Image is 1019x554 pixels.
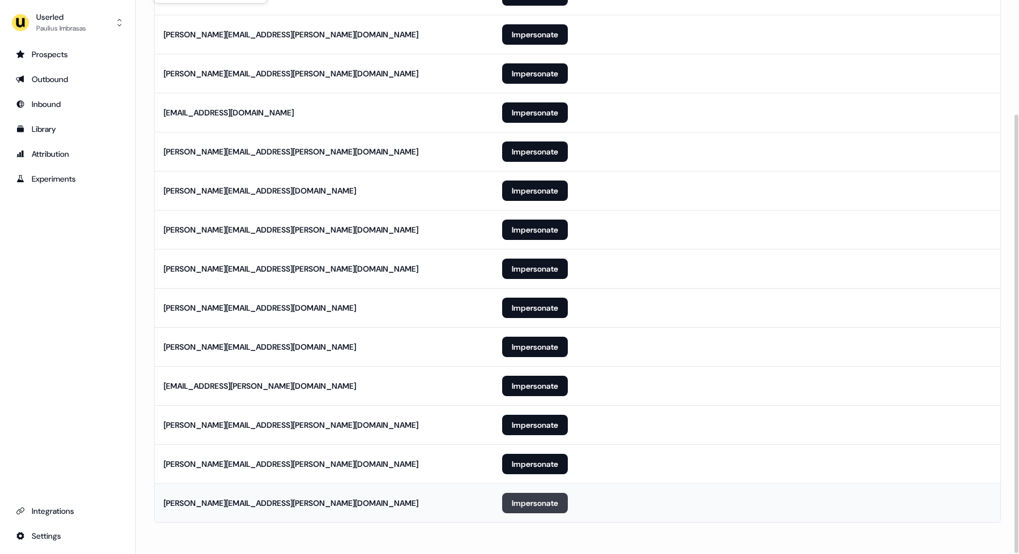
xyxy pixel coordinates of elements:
div: [PERSON_NAME][EMAIL_ADDRESS][DOMAIN_NAME] [164,185,356,196]
a: Go to outbound experience [9,70,126,88]
button: Impersonate [502,102,568,123]
div: Userled [36,11,86,23]
button: UserledPaulius Imbrasas [9,9,126,36]
button: Impersonate [502,24,568,45]
div: [PERSON_NAME][EMAIL_ADDRESS][PERSON_NAME][DOMAIN_NAME] [164,68,418,79]
div: Integrations [16,505,119,517]
button: Impersonate [502,63,568,84]
button: Impersonate [502,298,568,318]
div: [PERSON_NAME][EMAIL_ADDRESS][PERSON_NAME][DOMAIN_NAME] [164,224,418,235]
div: [PERSON_NAME][EMAIL_ADDRESS][DOMAIN_NAME] [164,341,356,353]
div: Prospects [16,49,119,60]
a: Go to attribution [9,145,126,163]
div: [PERSON_NAME][EMAIL_ADDRESS][PERSON_NAME][DOMAIN_NAME] [164,263,418,274]
button: Impersonate [502,493,568,513]
button: Impersonate [502,376,568,396]
a: Go to Inbound [9,95,126,113]
a: Go to prospects [9,45,126,63]
button: Impersonate [502,220,568,240]
button: Impersonate [502,181,568,201]
a: Go to templates [9,120,126,138]
button: Impersonate [502,259,568,279]
div: Attribution [16,148,119,160]
div: [EMAIL_ADDRESS][PERSON_NAME][DOMAIN_NAME] [164,380,356,392]
div: [PERSON_NAME][EMAIL_ADDRESS][PERSON_NAME][DOMAIN_NAME] [164,29,418,40]
a: Go to experiments [9,170,126,188]
div: Outbound [16,74,119,85]
div: Experiments [16,173,119,184]
div: [PERSON_NAME][EMAIL_ADDRESS][DOMAIN_NAME] [164,302,356,313]
div: [PERSON_NAME][EMAIL_ADDRESS][PERSON_NAME][DOMAIN_NAME] [164,458,418,470]
div: [PERSON_NAME][EMAIL_ADDRESS][PERSON_NAME][DOMAIN_NAME] [164,497,418,509]
a: Go to integrations [9,502,126,520]
div: [EMAIL_ADDRESS][DOMAIN_NAME] [164,107,294,118]
button: Impersonate [502,415,568,435]
a: Go to integrations [9,527,126,545]
button: Impersonate [502,454,568,474]
button: Impersonate [502,141,568,162]
div: Settings [16,530,119,542]
div: Library [16,123,119,135]
div: [PERSON_NAME][EMAIL_ADDRESS][PERSON_NAME][DOMAIN_NAME] [164,419,418,431]
div: Paulius Imbrasas [36,23,86,34]
button: Impersonate [502,337,568,357]
div: [PERSON_NAME][EMAIL_ADDRESS][PERSON_NAME][DOMAIN_NAME] [164,146,418,157]
div: Inbound [16,98,119,110]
